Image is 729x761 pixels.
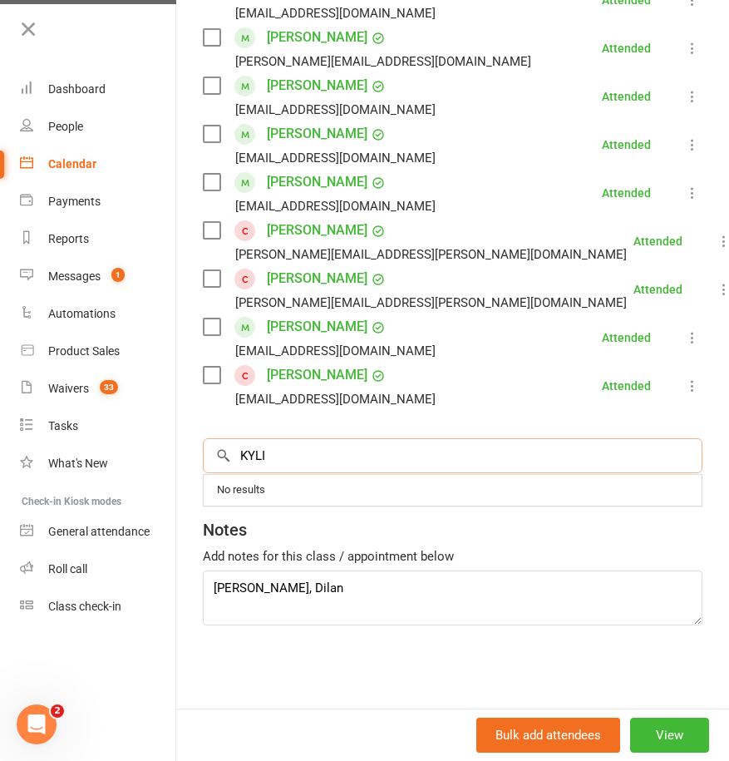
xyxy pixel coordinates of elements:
div: [EMAIL_ADDRESS][DOMAIN_NAME] [235,147,436,169]
div: Payments [48,195,101,208]
a: Automations [20,295,177,333]
div: Attended [602,91,651,102]
div: [PERSON_NAME][EMAIL_ADDRESS][PERSON_NAME][DOMAIN_NAME] [235,292,627,314]
a: Payments [20,183,177,220]
a: Product Sales [20,333,177,370]
a: [PERSON_NAME] [267,24,367,51]
a: Messages 1 [20,258,177,295]
a: [PERSON_NAME] [267,217,367,244]
span: 2 [51,704,64,718]
div: Product Sales [48,344,120,358]
a: Reports [20,220,177,258]
input: Search to add attendees [203,438,702,473]
div: Automations [48,307,116,320]
div: No results [210,478,695,502]
div: Attended [633,284,682,295]
a: Tasks [20,408,177,445]
div: [EMAIL_ADDRESS][DOMAIN_NAME] [235,195,436,217]
span: 1 [111,268,125,282]
a: Class kiosk mode [20,588,177,625]
a: [PERSON_NAME] [267,265,367,292]
a: [PERSON_NAME] [267,362,367,388]
a: [PERSON_NAME] [267,121,367,147]
a: Waivers 33 [20,370,177,408]
div: Tasks [48,419,78,432]
a: [PERSON_NAME] [267,72,367,99]
div: [EMAIL_ADDRESS][DOMAIN_NAME] [235,2,436,24]
div: General attendance [48,525,150,538]
div: Attended [602,139,651,151]
div: Attended [602,332,651,343]
a: Roll call [20,551,177,588]
div: Notes [203,518,247,541]
div: People [48,120,83,133]
button: Bulk add attendees [476,718,620,753]
div: [EMAIL_ADDRESS][DOMAIN_NAME] [235,99,436,121]
div: Attended [602,42,651,54]
div: Roll call [48,562,87,576]
div: Attended [602,380,651,392]
div: [EMAIL_ADDRESS][DOMAIN_NAME] [235,388,436,410]
a: Calendar [20,146,177,183]
div: What's New [48,457,108,470]
div: Attended [602,187,651,199]
div: Reports [48,232,89,245]
div: Class check-in [48,600,121,613]
iframe: Intercom live chat [17,704,57,744]
a: Dashboard [20,71,177,108]
a: [PERSON_NAME] [267,169,367,195]
div: Dashboard [48,82,106,96]
span: 33 [100,380,118,394]
div: Calendar [48,157,96,170]
div: Attended [633,235,682,247]
a: [PERSON_NAME] [267,314,367,340]
div: Add notes for this class / appointment below [203,546,702,566]
div: Messages [48,269,101,283]
a: People [20,108,177,146]
button: View [630,718,709,753]
a: What's New [20,445,177,482]
div: [EMAIL_ADDRESS][DOMAIN_NAME] [235,340,436,362]
div: [PERSON_NAME][EMAIL_ADDRESS][DOMAIN_NAME] [235,51,531,72]
div: Waivers [48,382,89,395]
a: General attendance kiosk mode [20,513,177,551]
div: [PERSON_NAME][EMAIL_ADDRESS][PERSON_NAME][DOMAIN_NAME] [235,244,627,265]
